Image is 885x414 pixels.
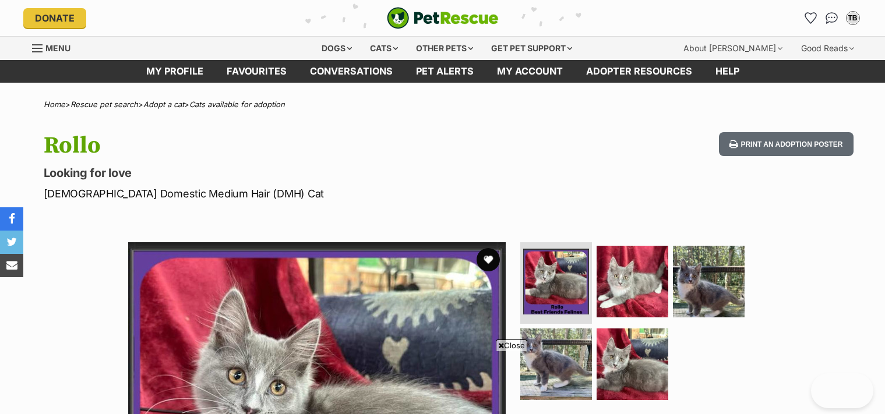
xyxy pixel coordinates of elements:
[574,60,704,83] a: Adopter resources
[44,100,65,109] a: Home
[597,328,668,400] img: Photo of Rollo
[404,60,485,83] a: Pet alerts
[802,9,820,27] a: Favourites
[523,249,589,314] img: Photo of Rollo
[802,9,862,27] ul: Account quick links
[847,12,859,24] div: TB
[496,339,527,351] span: Close
[844,9,862,27] button: My account
[143,100,184,109] a: Adopt a cat
[298,60,404,83] a: conversations
[793,37,862,60] div: Good Reads
[215,60,298,83] a: Favourites
[520,328,592,400] img: Photo of Rollo
[45,43,70,53] span: Menu
[719,132,853,156] button: Print an adoption poster
[823,9,841,27] a: Conversations
[477,248,500,271] button: favourite
[135,60,215,83] a: My profile
[704,60,751,83] a: Help
[44,165,537,181] p: Looking for love
[189,100,285,109] a: Cats available for adoption
[44,132,537,159] h1: Rollo
[70,100,138,109] a: Rescue pet search
[811,373,873,408] iframe: Help Scout Beacon - Open
[23,8,86,28] a: Donate
[485,60,574,83] a: My account
[32,37,79,58] a: Menu
[408,37,481,60] div: Other pets
[231,356,655,408] iframe: Advertisement
[44,186,537,201] p: [DEMOGRAPHIC_DATA] Domestic Medium Hair (DMH) Cat
[826,12,838,24] img: chat-41dd97257d64d25036548639549fe6c8038ab92f7586957e7f3b1b290dea8141.svg
[597,246,668,317] img: Photo of Rollo
[675,37,791,60] div: About [PERSON_NAME]
[313,37,360,60] div: Dogs
[387,7,499,29] a: PetRescue
[15,100,871,109] div: > > >
[387,7,499,29] img: logo-cat-932fe2b9b8326f06289b0f2fb663e598f794de774fb13d1741a6617ecf9a85b4.svg
[673,246,745,317] img: Photo of Rollo
[362,37,406,60] div: Cats
[483,37,580,60] div: Get pet support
